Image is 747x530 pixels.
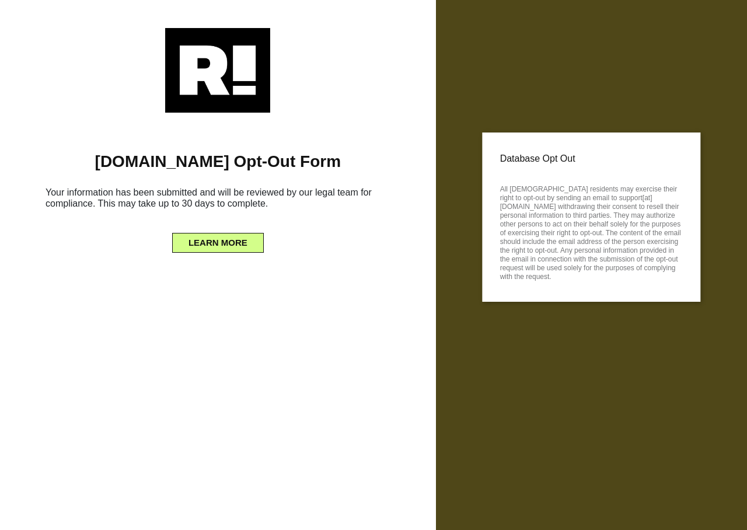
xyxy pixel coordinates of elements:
[18,152,418,172] h1: [DOMAIN_NAME] Opt-Out Form
[172,233,264,253] button: LEARN MORE
[500,182,683,281] p: All [DEMOGRAPHIC_DATA] residents may exercise their right to opt-out by sending an email to suppo...
[500,150,683,168] p: Database Opt Out
[172,235,264,244] a: LEARN MORE
[165,28,270,113] img: Retention.com
[18,182,418,218] h6: Your information has been submitted and will be reviewed by our legal team for compliance. This m...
